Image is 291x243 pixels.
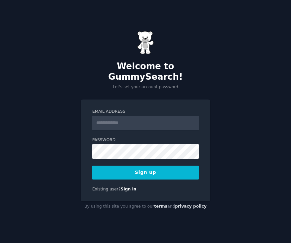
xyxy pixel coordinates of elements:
label: Password [92,137,199,143]
h2: Welcome to GummySearch! [81,61,210,82]
a: Sign in [121,187,137,191]
label: Email Address [92,109,199,115]
img: Gummy Bear [137,31,154,54]
p: Let's set your account password [81,84,210,90]
a: terms [154,204,167,209]
div: By using this site you agree to our and [81,201,210,212]
span: Existing user? [92,187,121,191]
a: privacy policy [175,204,207,209]
button: Sign up [92,166,199,180]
